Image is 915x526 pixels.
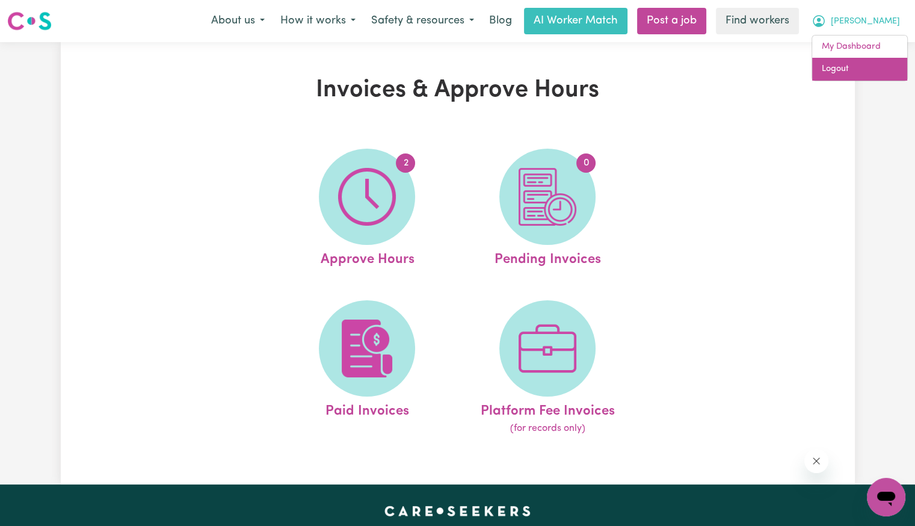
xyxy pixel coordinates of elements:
[812,36,907,58] a: My Dashboard
[325,397,409,422] span: Paid Invoices
[280,149,454,270] a: Approve Hours
[867,478,905,516] iframe: Button to launch messaging window
[637,8,706,34] a: Post a job
[524,8,627,34] a: AI Worker Match
[320,245,414,270] span: Approve Hours
[494,245,601,270] span: Pending Invoices
[804,8,908,34] button: My Account
[461,300,634,436] a: Platform Fee Invoices(for records only)
[812,35,908,81] div: My Account
[461,149,634,270] a: Pending Invoices
[510,421,585,436] span: (for records only)
[831,15,900,28] span: [PERSON_NAME]
[576,153,596,173] span: 0
[804,449,828,473] iframe: Close message
[280,300,454,436] a: Paid Invoices
[482,8,519,34] a: Blog
[7,7,52,35] a: Careseekers logo
[363,8,482,34] button: Safety & resources
[7,8,73,18] span: Need any help?
[7,10,52,32] img: Careseekers logo
[396,153,415,173] span: 2
[273,8,363,34] button: How it works
[481,397,615,422] span: Platform Fee Invoices
[384,506,531,516] a: Careseekers home page
[812,58,907,81] a: Logout
[200,76,715,105] h1: Invoices & Approve Hours
[716,8,799,34] a: Find workers
[203,8,273,34] button: About us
